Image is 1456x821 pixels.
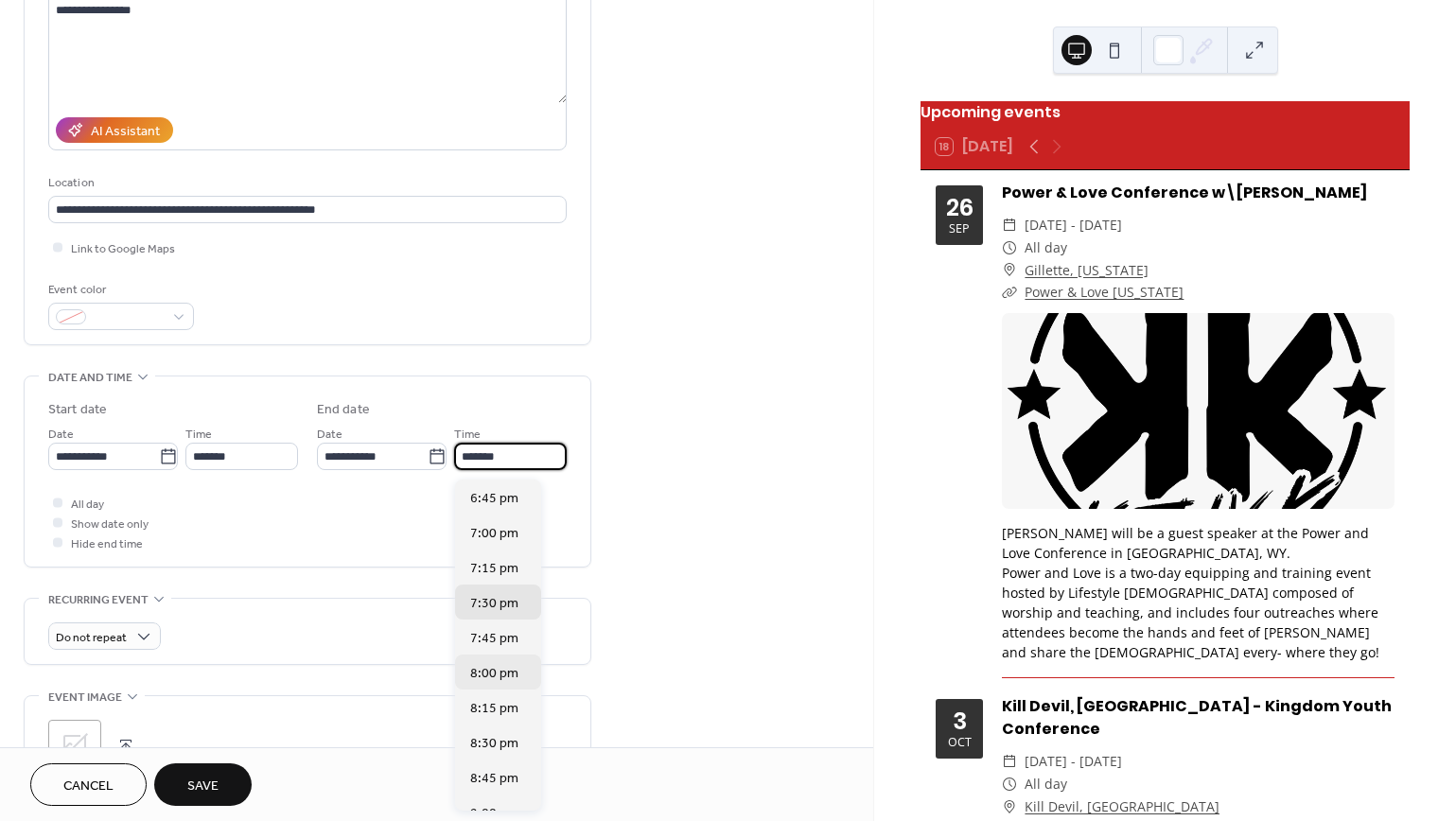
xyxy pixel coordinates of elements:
[470,629,518,649] span: 7:45 pm
[1025,236,1067,259] span: All day
[454,425,481,445] span: Time
[48,400,107,420] div: Start date
[317,425,342,445] span: Date
[71,239,175,259] span: Link to Google Maps
[56,627,127,649] span: Do not repeat
[470,699,518,719] span: 8:15 pm
[1025,214,1122,236] span: [DATE] - [DATE]
[48,590,149,610] span: Recurring event
[953,709,967,733] div: 3
[1002,795,1017,818] div: ​
[48,425,74,445] span: Date
[470,489,518,509] span: 6:45 pm
[470,769,518,789] span: 8:45 pm
[56,117,173,143] button: AI Assistant
[1002,695,1392,740] a: Kill Devil, [GEOGRAPHIC_DATA] - Kingdom Youth Conference
[185,425,212,445] span: Time
[48,720,101,773] div: ;
[949,223,970,236] div: Sep
[187,777,219,796] span: Save
[71,495,104,515] span: All day
[48,688,122,707] span: Event image
[948,737,972,749] div: Oct
[1025,259,1149,282] a: Gillette, [US_STATE]
[91,122,160,142] div: AI Assistant
[1025,795,1219,818] a: Kill Devil, [GEOGRAPHIC_DATA]
[154,763,252,806] button: Save
[470,664,518,684] span: 8:00 pm
[470,734,518,754] span: 8:30 pm
[1025,283,1184,301] a: Power & Love [US_STATE]
[1002,523,1395,662] div: [PERSON_NAME] will be a guest speaker at the Power and Love Conference in [GEOGRAPHIC_DATA], WY. ...
[63,777,114,796] span: Cancel
[1025,750,1122,773] span: [DATE] - [DATE]
[1002,773,1017,795] div: ​
[71,515,149,534] span: Show date only
[1002,281,1017,304] div: ​
[1002,182,1367,203] a: Power & Love Conference w\[PERSON_NAME]
[48,173,563,193] div: Location
[48,368,132,388] span: Date and time
[470,594,518,614] span: 7:30 pm
[921,101,1410,124] div: Upcoming events
[470,524,518,544] span: 7:00 pm
[1025,773,1067,795] span: All day
[48,280,190,300] div: Event color
[946,196,974,219] div: 26
[1002,750,1017,773] div: ​
[470,559,518,579] span: 7:15 pm
[30,763,147,806] button: Cancel
[71,534,143,554] span: Hide end time
[1002,259,1017,282] div: ​
[1002,236,1017,259] div: ​
[1002,214,1017,236] div: ​
[317,400,370,420] div: End date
